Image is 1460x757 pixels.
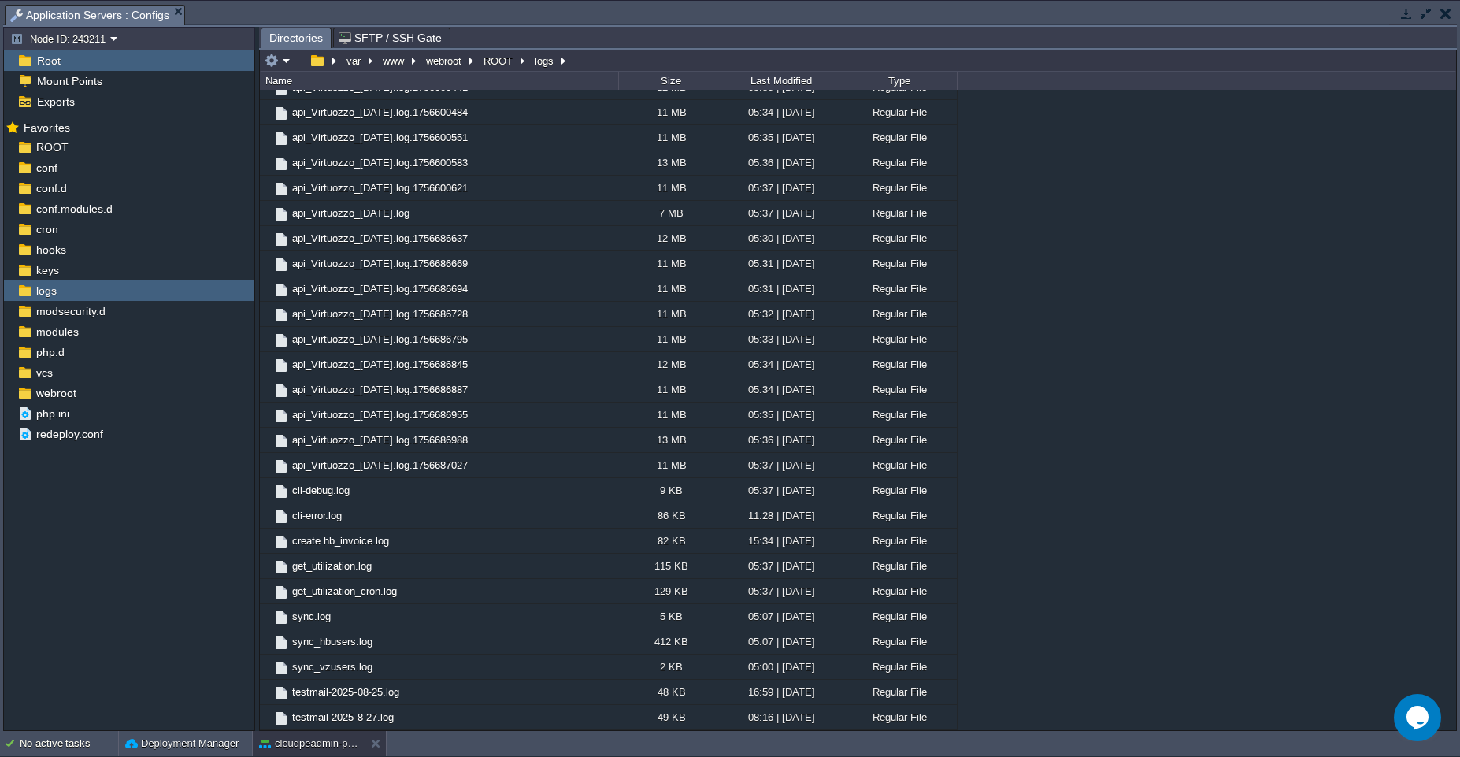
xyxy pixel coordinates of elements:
[272,130,290,147] img: AMDAwAAAACH5BAEAAAAALAAAAAABAAEAAAICRAEAOw==
[290,660,375,674] span: sync_vzusers.log
[721,150,839,175] div: 05:36 | [DATE]
[618,377,721,402] div: 11 MB
[721,276,839,301] div: 05:31 | [DATE]
[618,201,721,225] div: 7 MB
[260,377,272,402] img: AMDAwAAAACH5BAEAAAAALAAAAAABAAEAAAICRAEAOw==
[839,579,957,603] div: Regular File
[272,710,290,727] img: AMDAwAAAACH5BAEAAAAALAAAAAABAAEAAAICRAEAOw==
[272,357,290,374] img: AMDAwAAAACH5BAEAAAAALAAAAAABAAEAAAICRAEAOw==
[290,282,470,295] a: api_Virtuozzo_[DATE].log.1756686694
[339,28,442,47] span: SFTP / SSH Gate
[618,453,721,477] div: 11 MB
[618,554,721,578] div: 115 KB
[290,181,470,195] span: api_Virtuozzo_[DATE].log.1756600621
[290,257,470,270] a: api_Virtuozzo_[DATE].log.1756686669
[290,358,470,371] a: api_Virtuozzo_[DATE].log.1756686845
[33,181,69,195] span: conf.d
[260,529,272,553] img: AMDAwAAAACH5BAEAAAAALAAAAAABAAEAAAICRAEAOw==
[721,503,839,528] div: 11:28 | [DATE]
[839,428,957,452] div: Regular File
[290,408,470,421] a: api_Virtuozzo_[DATE].log.1756686955
[260,125,272,150] img: AMDAwAAAACH5BAEAAAAALAAAAAABAAEAAAICRAEAOw==
[260,705,272,729] img: AMDAwAAAACH5BAEAAAAALAAAAAABAAEAAAICRAEAOw==
[290,156,470,169] span: api_Virtuozzo_[DATE].log.1756600583
[618,226,721,250] div: 12 MB
[618,150,721,175] div: 13 MB
[839,554,957,578] div: Regular File
[260,478,272,503] img: AMDAwAAAACH5BAEAAAAALAAAAAABAAEAAAICRAEAOw==
[260,680,272,704] img: AMDAwAAAACH5BAEAAAAALAAAAAABAAEAAAICRAEAOw==
[272,407,290,425] img: AMDAwAAAACH5BAEAAAAALAAAAAABAAEAAAICRAEAOw==
[839,201,957,225] div: Regular File
[33,386,79,400] a: webroot
[618,478,721,503] div: 9 KB
[290,206,412,220] span: api_Virtuozzo_[DATE].log
[839,604,957,629] div: Regular File
[618,655,721,679] div: 2 KB
[33,202,115,216] a: conf.modules.d
[721,403,839,427] div: 05:35 | [DATE]
[125,736,239,751] button: Deployment Manager
[34,54,63,68] a: Root
[839,680,957,704] div: Regular File
[839,478,957,503] div: Regular File
[290,635,375,648] a: sync_hbusers.log
[290,685,402,699] span: testmail-2025-08-25.log
[839,403,957,427] div: Regular File
[272,533,290,551] img: AMDAwAAAACH5BAEAAAAALAAAAAABAAEAAAICRAEAOw==
[618,276,721,301] div: 11 MB
[261,72,618,90] div: Name
[424,54,465,68] button: webroot
[33,222,61,236] a: cron
[10,6,169,25] span: Application Servers : Configs
[290,509,344,522] span: cli-error.log
[33,406,72,421] span: php.ini
[290,307,470,321] a: api_Virtuozzo_[DATE].log.1756686728
[260,503,272,528] img: AMDAwAAAACH5BAEAAAAALAAAAAABAAEAAAICRAEAOw==
[290,458,470,472] span: api_Virtuozzo_[DATE].log.1756687027
[260,352,272,377] img: AMDAwAAAACH5BAEAAAAALAAAAAABAAEAAAICRAEAOw==
[721,629,839,654] div: 05:07 | [DATE]
[721,680,839,704] div: 16:59 | [DATE]
[721,655,839,679] div: 05:00 | [DATE]
[721,176,839,200] div: 05:37 | [DATE]
[721,554,839,578] div: 05:37 | [DATE]
[260,579,272,603] img: AMDAwAAAACH5BAEAAAAALAAAAAABAAEAAAICRAEAOw==
[272,105,290,122] img: AMDAwAAAACH5BAEAAAAALAAAAAABAAEAAAICRAEAOw==
[839,176,957,200] div: Regular File
[721,327,839,351] div: 05:33 | [DATE]
[290,711,396,724] a: testmail-2025-8-27.log
[272,685,290,702] img: AMDAwAAAACH5BAEAAAAALAAAAAABAAEAAAICRAEAOw==
[290,383,470,396] a: api_Virtuozzo_[DATE].log.1756686887
[33,325,81,339] a: modules
[618,100,721,124] div: 11 MB
[481,54,517,68] button: ROOT
[721,100,839,124] div: 05:34 | [DATE]
[532,54,558,68] button: logs
[618,629,721,654] div: 412 KB
[260,226,272,250] img: AMDAwAAAACH5BAEAAAAALAAAAAABAAEAAAICRAEAOw==
[290,559,374,573] span: get_utilization.log
[721,453,839,477] div: 05:37 | [DATE]
[33,427,106,441] a: redeploy.conf
[721,226,839,250] div: 05:30 | [DATE]
[839,100,957,124] div: Regular File
[290,584,399,598] a: get_utilization_cron.log
[260,403,272,427] img: AMDAwAAAACH5BAEAAAAALAAAAAABAAEAAAICRAEAOw==
[33,243,69,257] a: hooks
[34,95,77,109] span: Exports
[33,304,108,318] a: modsecurity.d
[33,161,60,175] span: conf
[34,74,105,88] span: Mount Points
[269,28,323,48] span: Directories
[272,231,290,248] img: AMDAwAAAACH5BAEAAAAALAAAAAABAAEAAAICRAEAOw==
[290,232,470,245] a: api_Virtuozzo_[DATE].log.1756686637
[260,176,272,200] img: AMDAwAAAACH5BAEAAAAALAAAAAABAAEAAAICRAEAOw==
[839,226,957,250] div: Regular File
[290,433,470,447] a: api_Virtuozzo_[DATE].log.1756686988
[839,276,957,301] div: Regular File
